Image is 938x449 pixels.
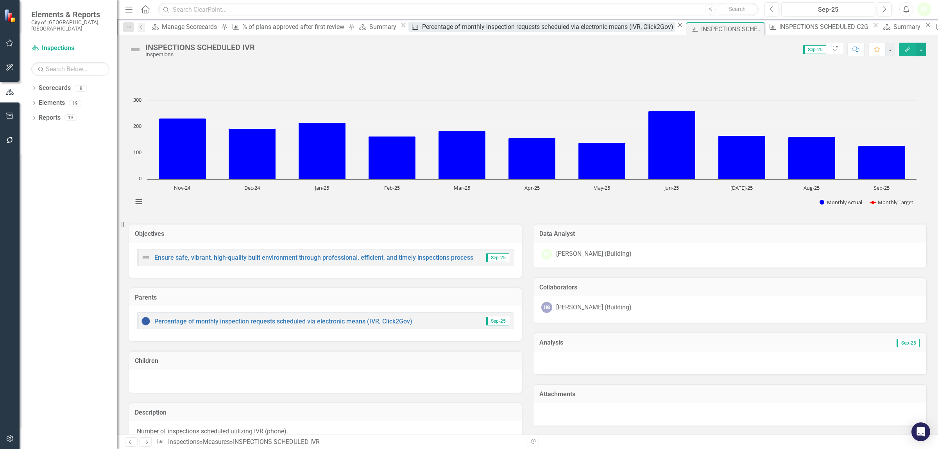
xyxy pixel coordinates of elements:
[39,113,61,122] a: Reports
[39,99,65,108] a: Elements
[133,96,141,103] text: 300
[233,438,320,445] div: INSPECTIONS SCHEDULED IVR
[31,44,109,53] a: Inspections
[137,427,514,436] p: Number of inspections scheduled utilizing IVR (phone).
[369,22,399,32] div: Summary
[31,19,109,32] small: City of [GEOGRAPHIC_DATA], [GEOGRAPHIC_DATA]
[556,250,632,259] div: [PERSON_NAME] (Building)
[539,230,920,237] h3: Data Analyst
[159,119,206,180] path: Nov-24, 232. Monthly Actual.
[135,294,516,301] h3: Parents
[369,136,416,180] path: Feb-25, 164. Monthly Actual.
[593,184,610,191] text: May-25
[781,2,875,16] button: Sep-25
[314,184,329,191] text: Jan-25
[788,137,836,180] path: Aug-25, 162. Monthly Actual.
[784,5,872,14] div: Sep-25
[384,184,400,191] text: Feb-25
[154,254,473,261] a: Ensure safe, vibrant, high-quality built environment through professional, efficient, and timely ...
[893,22,923,32] div: Summary
[779,22,871,32] div: INSPECTIONS SCHEDULED C2G
[881,22,923,32] a: Summary
[578,143,626,180] path: May-25, 140. Monthly Actual.
[244,184,260,191] text: Dec-24
[64,115,77,121] div: 13
[133,196,144,207] button: View chart menu, Chart
[135,357,516,365] h3: Children
[168,438,200,445] a: Inspections
[174,184,191,191] text: Nov-24
[870,199,913,206] button: Show Monthly Target
[454,184,470,191] text: Mar-25
[486,317,509,325] span: Sep-25
[229,129,276,180] path: Dec-24, 193. Monthly Actual.
[203,438,230,445] a: Measures
[858,146,906,180] path: Sep-25, 127. Monthly Actual.
[31,62,109,76] input: Search Below...
[408,22,675,32] a: Percentage of monthly inspection requests scheduled via electronic means (IVR, Click2Gov)
[648,111,696,180] path: Jun-25, 261. Monthly Actual.
[149,22,219,32] a: Manage Scorecards
[541,249,552,260] div: RF
[766,22,870,32] a: INSPECTIONS SCHEDULED C2G
[159,111,906,180] g: Monthly Actual, series 1 of 2. Bar series with 11 bars.
[917,2,931,16] button: RF
[539,339,730,346] h3: Analysis
[133,149,141,156] text: 100
[141,316,150,326] img: No Information
[158,3,759,16] input: Search ClearPoint...
[524,184,540,191] text: Apr-25
[39,84,71,93] a: Scorecards
[162,22,219,32] div: Manage Scorecards
[556,303,632,312] div: [PERSON_NAME] (Building)
[729,6,746,12] span: Search
[145,52,255,57] div: Inspections
[135,409,516,416] h3: Description
[422,22,675,32] div: Percentage of monthly inspection requests scheduled via electronic means (IVR, Click2Gov)
[541,302,552,313] div: HG
[299,123,346,180] path: Jan-25, 216. Monthly Actual.
[803,45,826,54] span: Sep-25
[508,138,556,180] path: Apr-25, 157. Monthly Actual.
[718,4,757,15] button: Search
[701,24,763,34] div: INSPECTIONS SCHEDULED IVR
[718,136,766,180] path: Jul-25, 167. Monthly Actual.
[229,22,346,32] a: % of plans approved after first review
[439,131,486,180] path: Mar-25, 185. Monthly Actual.
[539,391,920,398] h3: Attachments
[4,8,18,23] img: ClearPoint Strategy
[897,339,920,347] span: Sep-25
[129,43,141,56] img: Not Defined
[539,284,920,291] h3: Collaborators
[154,318,412,325] a: Percentage of monthly inspection requests scheduled via electronic means (IVR, Click2Gov)
[141,253,150,262] img: Not Defined
[486,253,509,262] span: Sep-25
[75,85,87,92] div: 8
[139,175,141,182] text: 0
[69,100,81,106] div: 19
[129,97,926,214] div: Chart. Highcharts interactive chart.
[133,122,141,129] text: 200
[730,184,753,191] text: [DATE]-25
[135,230,516,237] h3: Objectives
[874,184,890,191] text: Sep-25
[157,438,522,447] div: » »
[804,184,820,191] text: Aug-25
[664,184,679,191] text: Jun-25
[242,22,346,32] div: % of plans approved after first review
[129,97,920,214] svg: Interactive chart
[145,43,255,52] div: INSPECTIONS SCHEDULED IVR
[820,199,862,206] button: Show Monthly Actual
[911,422,930,441] div: Open Intercom Messenger
[356,22,399,32] a: Summary
[31,10,109,19] span: Elements & Reports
